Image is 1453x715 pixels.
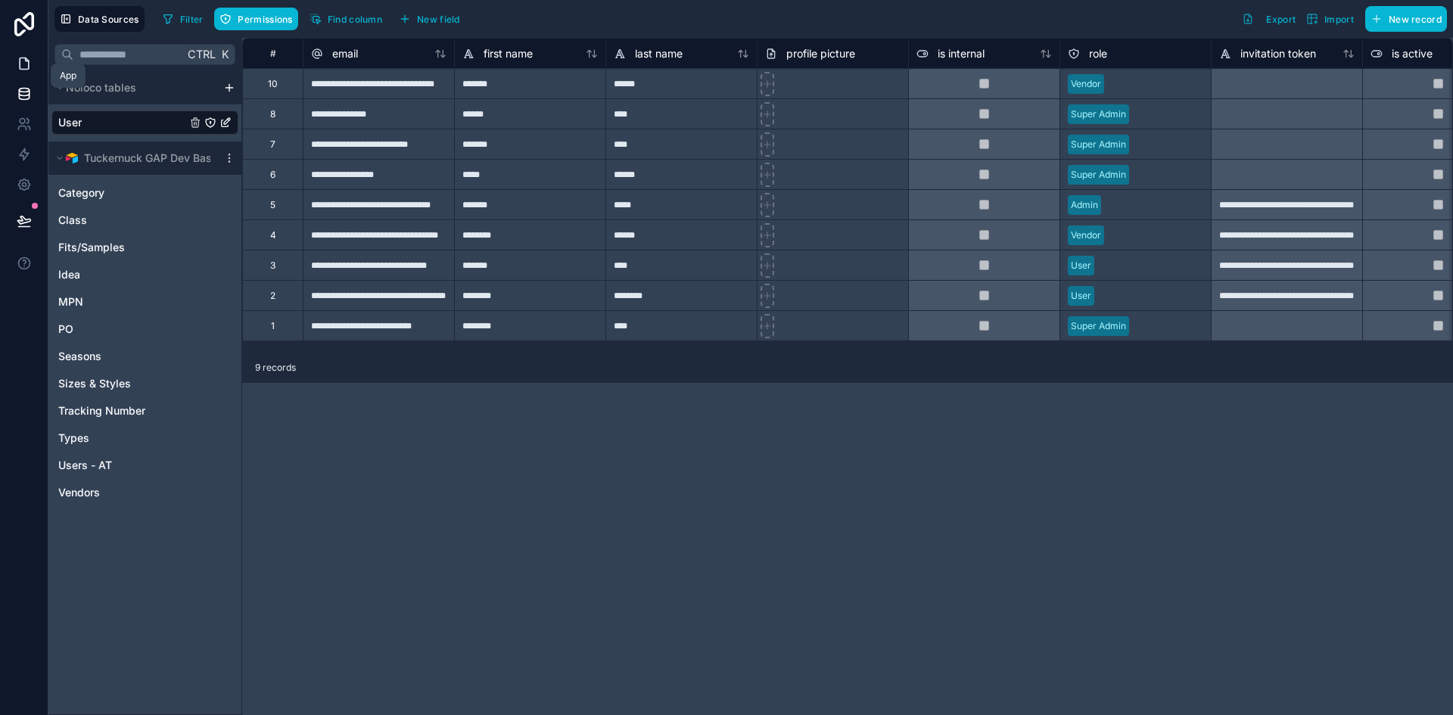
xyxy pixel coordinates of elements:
div: App [60,70,76,82]
span: invitation token [1240,46,1316,61]
div: 1 [271,320,275,332]
span: Data Sources [78,14,139,25]
span: 9 records [255,362,296,374]
div: User [1071,289,1091,303]
button: Permissions [214,8,297,30]
span: Import [1324,14,1354,25]
button: Import [1301,6,1359,32]
span: email [332,46,358,61]
span: is active [1392,46,1433,61]
div: 4 [270,229,276,241]
div: 5 [270,199,275,211]
span: Export [1266,14,1296,25]
div: 2 [270,290,275,302]
a: New record [1359,6,1447,32]
div: 10 [268,78,278,90]
span: Ctrl [186,45,217,64]
div: 6 [270,169,275,181]
div: # [254,48,291,59]
span: profile picture [786,46,855,61]
button: Filter [157,8,209,30]
span: is internal [938,46,985,61]
span: role [1089,46,1107,61]
div: Super Admin [1071,168,1126,182]
span: Filter [180,14,204,25]
span: Permissions [238,14,292,25]
button: Export [1237,6,1301,32]
div: Admin [1071,198,1098,212]
span: first name [484,46,533,61]
span: Find column [328,14,382,25]
span: last name [635,46,683,61]
div: User [1071,259,1091,272]
button: Find column [304,8,387,30]
a: Permissions [214,8,303,30]
div: Super Admin [1071,138,1126,151]
div: 7 [270,138,275,151]
div: Super Admin [1071,107,1126,121]
div: Vendor [1071,228,1101,242]
button: New record [1365,6,1447,32]
div: 3 [270,260,275,272]
span: New field [417,14,460,25]
button: Data Sources [54,6,145,32]
button: New field [394,8,465,30]
div: Super Admin [1071,319,1126,333]
span: New record [1389,14,1442,25]
div: Vendor [1071,77,1101,91]
span: K [219,49,230,60]
div: 8 [270,108,275,120]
